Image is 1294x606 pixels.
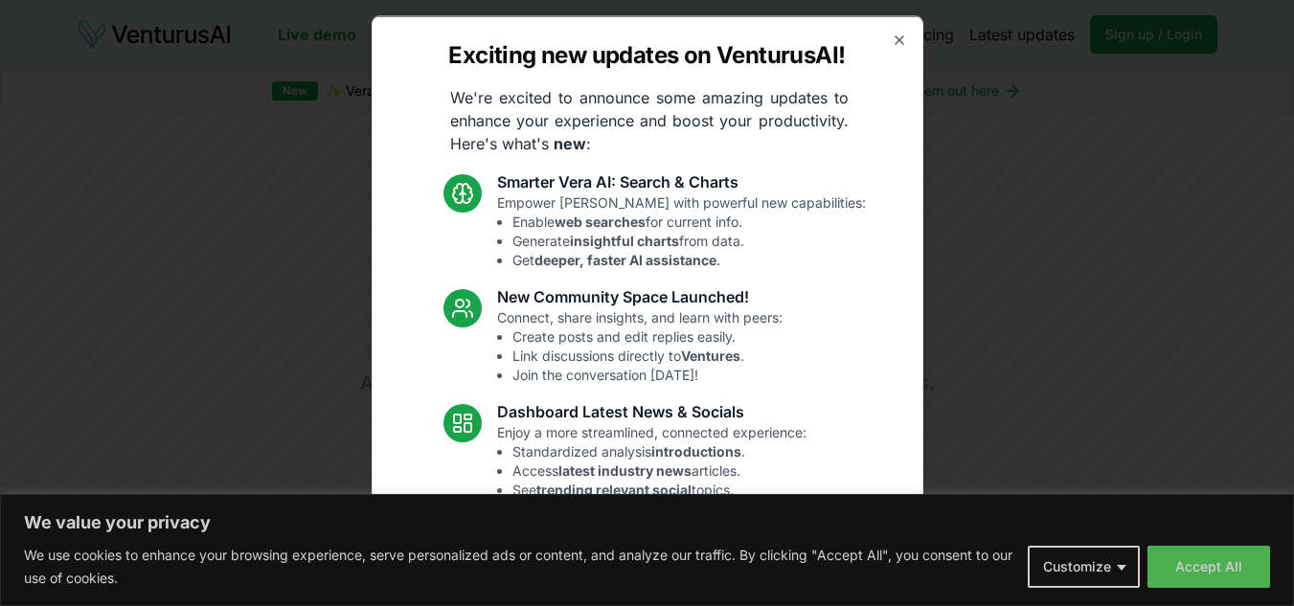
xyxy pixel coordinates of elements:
[497,399,806,422] h3: Dashboard Latest News & Socials
[536,481,692,497] strong: trending relevant social
[497,284,783,307] h3: New Community Space Launched!
[512,231,866,250] li: Generate from data.
[512,326,783,346] li: Create posts and edit replies easily.
[558,461,692,478] strong: latest industry news
[512,556,792,575] li: Resolved Vera chart loading issue.
[512,460,806,480] li: Access articles.
[497,307,783,384] p: Connect, share insights, and learn with peers:
[681,347,740,363] strong: Ventures
[435,85,864,154] p: We're excited to announce some amazing updates to enhance your experience and boost your producti...
[448,39,845,70] h2: Exciting new updates on VenturusAI!
[651,442,741,459] strong: introductions
[512,212,866,231] li: Enable for current info.
[512,250,866,269] li: Get .
[554,133,586,152] strong: new
[497,192,866,269] p: Empower [PERSON_NAME] with powerful new capabilities:
[555,213,646,229] strong: web searches
[497,169,866,192] h3: Smarter Vera AI: Search & Charts
[512,441,806,460] li: Standardized analysis .
[497,422,806,499] p: Enjoy a more streamlined, connected experience:
[512,480,806,499] li: See topics.
[497,514,792,537] h3: Fixes and UI Polish
[512,365,783,384] li: Join the conversation [DATE]!
[534,251,716,267] strong: deeper, faster AI assistance
[570,232,679,248] strong: insightful charts
[512,346,783,365] li: Link discussions directly to .
[512,575,792,595] li: Fixed mobile chat & sidebar glitches.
